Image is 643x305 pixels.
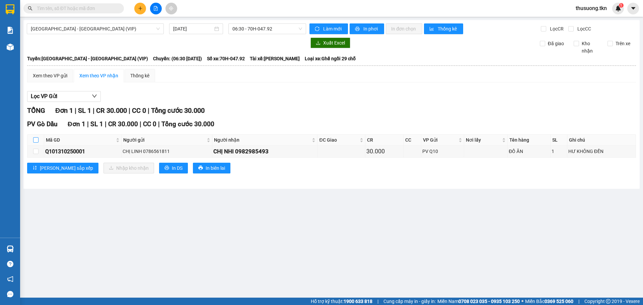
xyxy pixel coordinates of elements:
[355,26,361,32] span: printer
[7,44,14,51] img: warehouse-icon
[63,16,280,25] li: [STREET_ADDRESS][PERSON_NAME]. [GEOGRAPHIC_DATA], Tỉnh [GEOGRAPHIC_DATA]
[437,298,520,305] span: Miền Nam
[429,26,435,32] span: bar-chart
[377,298,378,305] span: |
[424,23,463,34] button: bar-chartThống kê
[108,120,138,128] span: CR 30.000
[619,3,624,8] sup: 1
[568,148,635,155] div: HƯ KHÔNG ĐỀN
[567,135,636,146] th: Ghi chú
[545,299,573,304] strong: 0369 525 060
[386,23,422,34] button: In đơn chọn
[509,148,549,155] div: ĐỒ ĂN
[7,291,13,297] span: message
[134,3,146,14] button: plus
[90,120,103,128] span: SL 1
[138,6,143,11] span: plus
[316,41,320,46] span: download
[27,91,101,102] button: Lọc VP Gửi
[153,6,158,11] span: file-add
[214,136,311,144] span: Người nhận
[344,299,372,304] strong: 1900 633 818
[366,147,402,156] div: 30.000
[31,92,57,100] span: Lọc VP Gửi
[32,165,37,171] span: sort-ascending
[525,298,573,305] span: Miền Bắc
[630,5,636,11] span: caret-down
[305,55,356,62] span: Loại xe: Ghế ngồi 29 chỗ
[365,135,403,146] th: CR
[232,24,302,34] span: 06:30 - 70H-047.92
[28,6,32,11] span: search
[132,106,146,115] span: CC 0
[319,136,358,144] span: ĐC Giao
[46,136,115,144] span: Mã GD
[7,276,13,282] span: notification
[193,163,230,173] button: printerIn biên lai
[151,106,205,115] span: Tổng cước 30.000
[315,26,320,32] span: sync
[7,27,14,34] img: solution-icon
[96,106,127,115] span: CR 30.000
[159,163,188,173] button: printerIn DS
[105,120,106,128] span: |
[37,5,116,12] input: Tìm tên, số ĐT hoặc mã đơn
[40,164,93,172] span: [PERSON_NAME] sắp xếp
[45,147,120,156] div: Q101310250001
[458,299,520,304] strong: 0708 023 035 - 0935 103 250
[148,106,149,115] span: |
[404,135,421,146] th: CC
[198,165,203,171] span: printer
[164,165,169,171] span: printer
[213,147,316,156] div: CHỊ NHI 0982985493
[578,298,579,305] span: |
[79,72,118,79] div: Xem theo VP nhận
[27,163,98,173] button: sort-ascending[PERSON_NAME] sắp xếp
[87,120,89,128] span: |
[627,3,639,14] button: caret-down
[551,135,567,146] th: SL
[123,148,211,155] div: CHỊ LINH 0786561811
[466,136,501,144] span: Nơi lấy
[421,146,464,157] td: PV Q10
[508,135,551,146] th: Tên hàng
[150,3,162,14] button: file-add
[323,39,345,47] span: Xuất Excel
[613,40,633,47] span: Trên xe
[575,25,592,32] span: Lọc CC
[309,23,348,34] button: syncLàm mới
[173,25,213,32] input: 13/10/2025
[44,146,122,157] td: Q101310250001
[55,106,73,115] span: Đơn 1
[92,93,97,99] span: down
[63,25,280,33] li: Hotline: 1900 8153
[140,120,141,128] span: |
[521,300,523,303] span: ⚪️
[438,25,458,32] span: Thống kê
[143,120,156,128] span: CC 0
[93,106,94,115] span: |
[422,148,463,155] div: PV Q10
[552,148,566,155] div: 1
[206,164,225,172] span: In biên lai
[615,5,621,11] img: icon-new-feature
[78,106,91,115] span: SL 1
[130,72,149,79] div: Thống kê
[129,106,130,115] span: |
[8,8,42,42] img: logo.jpg
[310,37,350,48] button: downloadXuất Excel
[606,299,611,304] span: copyright
[383,298,436,305] span: Cung cấp máy in - giấy in:
[323,25,343,32] span: Làm mới
[103,163,154,173] button: downloadNhập kho nhận
[27,120,58,128] span: PV Gò Dầu
[169,6,173,11] span: aim
[27,106,45,115] span: TỔNG
[123,136,205,144] span: Người gửi
[75,106,76,115] span: |
[579,40,602,55] span: Kho nhận
[311,298,372,305] span: Hỗ trợ kỹ thuật:
[6,4,14,14] img: logo-vxr
[363,25,379,32] span: In phơi
[207,55,245,62] span: Số xe: 70H-047.92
